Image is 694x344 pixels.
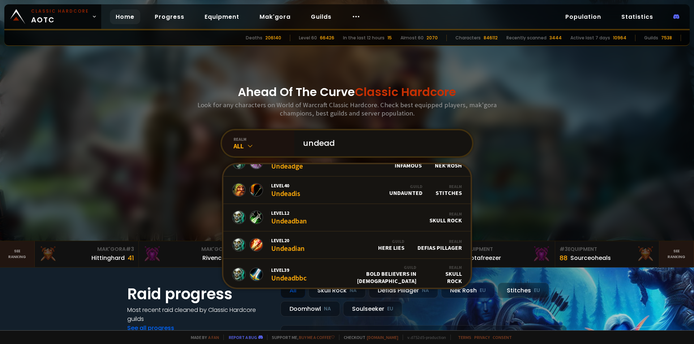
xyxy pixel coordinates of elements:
div: Soulseeker [343,301,402,317]
div: Here Lies [378,239,404,251]
a: Mak'Gora#2Rivench100 [139,241,243,267]
h4: Most recent raid cleaned by Classic Hardcore guilds [127,305,272,323]
div: 206140 [265,35,281,41]
div: realm [234,136,294,142]
div: Characters [455,35,481,41]
a: #2Equipment88Notafreezer [451,241,555,267]
a: Home [110,9,140,24]
span: # 3 [126,245,134,253]
div: Mak'Gora [39,245,134,253]
a: Level20UndeadianGuildHere LiesRealmDefias Pillager [223,231,471,259]
div: Deaths [246,35,262,41]
a: Report a bug [229,335,257,340]
div: Level 60 [299,35,317,41]
div: 7538 [661,35,672,41]
a: Progress [149,9,190,24]
a: Privacy [474,335,490,340]
div: Realm [436,184,462,189]
div: Guild [378,239,404,244]
div: 846112 [484,35,498,41]
h1: Raid progress [127,283,272,305]
span: Level 12 [271,210,307,216]
div: 3444 [549,35,562,41]
div: Undeadbbc [271,267,307,282]
input: Search a character... [299,130,463,156]
div: Equipment [455,245,551,253]
div: 41 [128,253,134,263]
div: Equipment [560,245,655,253]
a: Mak'Gora#3Hittinghard41 [35,241,139,267]
div: 15 [387,35,392,41]
a: Population [560,9,607,24]
div: Skull Rock [429,265,462,284]
div: Undeadban [271,210,307,225]
span: Support me, [267,335,335,340]
div: In the last 12 hours [343,35,385,41]
div: Recently scanned [506,35,547,41]
div: Guild [389,184,423,189]
div: Bold Believers in [DEMOGRAPHIC_DATA] [307,265,416,284]
a: [DOMAIN_NAME] [367,335,398,340]
span: Level 20 [271,237,305,244]
div: All [234,142,294,150]
small: NA [422,287,429,294]
div: Realm [429,265,462,270]
div: Defias Pillager [369,283,438,298]
div: Almost 60 [400,35,424,41]
div: 66426 [320,35,334,41]
div: Active last 7 days [570,35,610,41]
div: Rivench [202,253,225,262]
div: 88 [560,253,567,263]
a: Statistics [616,9,659,24]
a: Seeranking [659,241,694,267]
div: Realm [429,211,462,217]
div: Mak'Gora [143,245,238,253]
small: Classic Hardcore [31,8,89,14]
div: Guilds [644,35,658,41]
div: Stitches [436,184,462,196]
small: EU [387,305,393,313]
div: 2070 [427,35,438,41]
span: AOTC [31,8,89,25]
div: Undeadis [271,182,300,198]
div: Stitches [498,283,549,298]
div: Skull Rock [308,283,366,298]
span: v. d752d5 - production [403,335,446,340]
div: Skull Rock [429,211,462,224]
a: #3Equipment88Sourceoheals [555,241,659,267]
span: # 3 [560,245,568,253]
small: EU [534,287,540,294]
span: Made by [187,335,219,340]
div: Nek'Rosh [441,283,495,298]
span: Classic Hardcore [355,84,456,100]
small: EU [480,287,486,294]
div: Notafreezer [466,253,501,262]
small: NA [350,287,357,294]
a: Mak'gora [254,9,296,24]
a: a fan [208,335,219,340]
a: Guilds [305,9,337,24]
a: See all progress [127,324,174,332]
div: All [280,283,305,298]
span: Level 39 [271,267,307,273]
h3: Look for any characters on World of Warcraft Classic Hardcore. Check best equipped players, mak'g... [194,101,500,117]
span: Level 40 [271,182,300,189]
div: Sourceoheals [570,253,611,262]
div: Undaunted [389,184,423,196]
div: Realm [417,239,462,244]
div: Defias Pillager [417,239,462,251]
span: Checkout [339,335,398,340]
small: NA [324,305,331,313]
h1: Ahead Of The Curve [238,83,456,101]
a: Consent [493,335,512,340]
a: Level39UndeadbbcGuildBold Believers in [DEMOGRAPHIC_DATA]RealmSkull Rock [223,259,471,291]
div: Undeadian [271,237,305,253]
a: Buy me a coffee [299,335,335,340]
div: 10964 [613,35,626,41]
div: Hittinghard [91,253,125,262]
a: Equipment [199,9,245,24]
a: Classic HardcoreAOTC [4,4,101,29]
a: Level12UndeadbanRealmSkull Rock [223,204,471,231]
a: Level40UndeadisGuildUndauntedRealmStitches [223,177,471,204]
a: Terms [458,335,471,340]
